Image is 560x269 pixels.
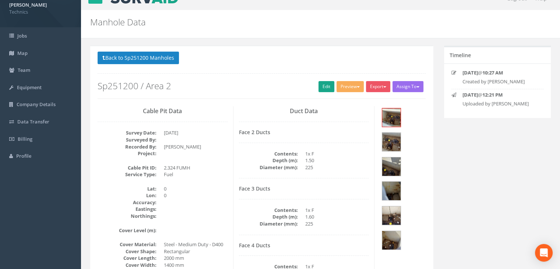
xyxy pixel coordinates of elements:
[164,248,228,255] dd: Rectangular
[382,182,401,200] img: 161eee90-3f75-d498-a945-58904379bdc5_07600326-8599-3b54-a5d9-6c41dd2d64c4_thumb.jpg
[382,231,401,249] img: 161eee90-3f75-d498-a945-58904379bdc5_46fb8dd3-02af-d7b3-7062-f4f2ad834556_thumb.jpg
[305,207,369,214] dd: 1x F
[305,157,369,164] dd: 1.50
[382,108,401,127] img: 161eee90-3f75-d498-a945-58904379bdc5_fd1a5c53-d873-3833-8681-1fa078b43807_thumb.jpg
[98,213,156,220] dt: Northings:
[98,227,156,234] dt: Cover Level (m):
[392,81,423,92] button: Assign To
[462,69,538,76] p: @
[18,67,30,73] span: Team
[462,78,538,85] p: Created by [PERSON_NAME]
[98,199,156,206] dt: Accuracy:
[98,150,156,157] dt: Project:
[18,136,32,142] span: Billing
[239,129,369,135] h4: Face 2 Ducts
[17,32,27,39] span: Jobs
[90,17,472,27] h2: Manhole Data
[482,69,503,76] strong: 10:27 AM
[382,157,401,176] img: 161eee90-3f75-d498-a945-58904379bdc5_2e910ad2-9aa5-fef9-10e9-e39e2c2b5ebb_thumb.jpg
[98,81,426,91] h2: Sp251200 / Area 2
[98,52,179,64] button: Back to Sp251200 Manholes
[450,52,471,58] h5: Timeline
[239,220,298,227] dt: Diameter (mm):
[98,262,156,269] dt: Cover Width:
[239,150,298,157] dt: Contents:
[164,255,228,262] dd: 2000 mm
[164,192,228,199] dd: 0
[98,136,156,143] dt: Surveyed By:
[305,213,369,220] dd: 1.60
[164,185,228,192] dd: 0
[462,100,538,107] p: Uploaded by [PERSON_NAME]
[305,220,369,227] dd: 225
[164,262,228,269] dd: 1400 mm
[462,91,478,98] strong: [DATE]
[98,255,156,262] dt: Cover Length:
[305,164,369,171] dd: 225
[98,164,156,171] dt: Cable Pit ID:
[164,143,228,150] dd: [PERSON_NAME]
[164,171,228,178] dd: Fuel
[98,241,156,248] dt: Cover Material:
[164,241,228,248] dd: Steel - Medium Duty - D400
[17,84,42,91] span: Equipment
[462,91,538,98] p: @
[239,164,298,171] dt: Diameter (mm):
[98,129,156,136] dt: Survey Date:
[98,108,228,115] h3: Cable Pit Data
[239,207,298,214] dt: Contents:
[239,186,369,191] h4: Face 3 Ducts
[366,81,390,92] button: Export
[9,8,72,15] span: Technics
[98,206,156,213] dt: Eastings:
[17,50,28,56] span: Map
[337,81,364,92] button: Preview
[239,157,298,164] dt: Depth (m):
[16,153,31,159] span: Profile
[98,192,156,199] dt: Lon:
[98,171,156,178] dt: Service Type:
[318,81,334,92] a: Edit
[9,1,47,8] strong: [PERSON_NAME]
[98,248,156,255] dt: Cover Shape:
[98,185,156,192] dt: Lat:
[482,91,503,98] strong: 12:21 PM
[17,118,49,125] span: Data Transfer
[535,244,553,262] div: Open Intercom Messenger
[164,129,228,136] dd: [DATE]
[382,133,401,151] img: 161eee90-3f75-d498-a945-58904379bdc5_a3d79c8f-3cf3-5115-d1ae-c1b10723f999_thumb.jpg
[305,150,369,157] dd: 1x F
[239,108,369,115] h3: Duct Data
[239,213,298,220] dt: Depth (m):
[239,242,369,248] h4: Face 4 Ducts
[462,69,478,76] strong: [DATE]
[164,164,228,171] dd: 2.324 FUMH
[17,101,56,108] span: Company Details
[382,206,401,225] img: 161eee90-3f75-d498-a945-58904379bdc5_2644b0f1-7432-d76b-8caa-2ce71123e370_thumb.jpg
[98,143,156,150] dt: Recorded By:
